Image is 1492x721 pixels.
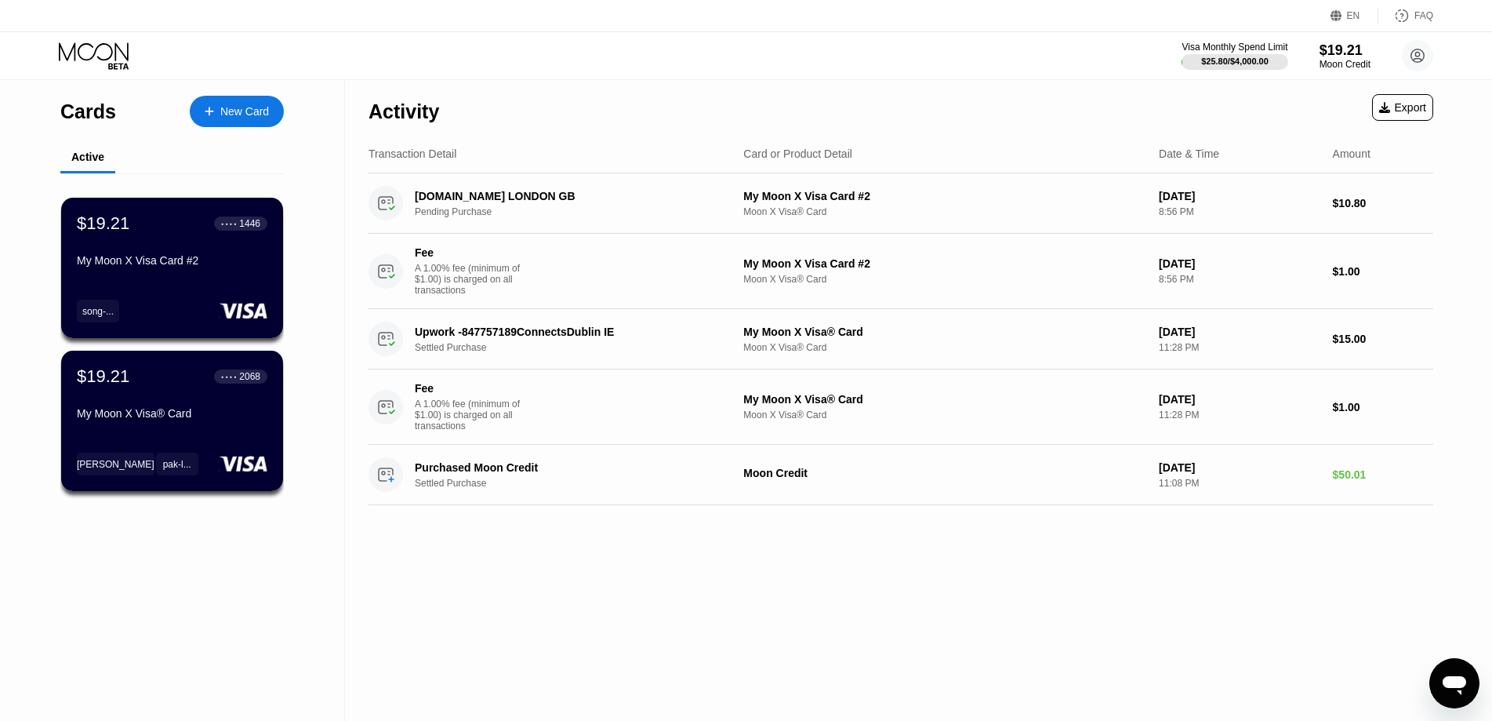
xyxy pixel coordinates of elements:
[1372,94,1433,121] div: Export
[60,100,116,123] div: Cards
[1429,658,1479,708] iframe: Button to launch messaging window
[1414,10,1433,21] div: FAQ
[368,100,439,123] div: Activity
[743,342,1146,353] div: Moon X Visa® Card
[1159,326,1320,338] div: [DATE]
[1333,401,1433,413] div: $1.00
[743,326,1146,338] div: My Moon X Visa® Card
[1333,197,1433,209] div: $10.80
[1159,206,1320,217] div: 8:56 PM
[743,467,1146,479] div: Moon Credit
[1330,8,1378,24] div: EN
[61,351,283,491] div: $19.21● ● ● ●2068My Moon X Visa® Card[PERSON_NAME]pak-l...
[1320,42,1370,70] div: $19.21Moon Credit
[1159,478,1320,489] div: 11:08 PM
[1182,42,1287,70] div: Visa Monthly Spend Limit$25.80/$4,000.00
[1159,410,1320,421] div: 11:28 PM
[239,371,260,382] div: 2068
[1320,59,1370,70] div: Moon Credit
[1159,147,1219,160] div: Date & Time
[743,274,1146,285] div: Moon X Visa® Card
[1333,265,1433,278] div: $1.00
[368,147,456,160] div: Transaction Detail
[415,342,741,353] div: Settled Purchase
[1201,56,1269,66] div: $25.80 / $4,000.00
[415,206,741,217] div: Pending Purchase
[82,306,114,317] div: song-...
[743,206,1146,217] div: Moon X Visa® Card
[71,151,104,163] div: Active
[77,453,154,475] div: [PERSON_NAME]
[415,461,718,474] div: Purchased Moon Credit
[1333,147,1370,160] div: Amount
[743,190,1146,202] div: My Moon X Visa Card #2
[415,263,532,296] div: A 1.00% fee (minimum of $1.00) is charged on all transactions
[1333,468,1433,481] div: $50.01
[77,254,267,267] div: My Moon X Visa Card #2
[77,459,154,470] div: [PERSON_NAME]
[415,246,525,259] div: Fee
[221,221,237,226] div: ● ● ● ●
[77,366,129,387] div: $19.21
[415,399,532,432] div: A 1.00% fee (minimum of $1.00) is charged on all transactions
[743,393,1146,406] div: My Moon X Visa® Card
[415,326,718,338] div: Upwork -847757189ConnectsDublin IE
[368,445,1433,505] div: Purchased Moon CreditSettled PurchaseMoon Credit[DATE]11:08 PM$50.01
[368,309,1433,370] div: Upwork -847757189ConnectsDublin IESettled PurchaseMy Moon X Visa® CardMoon X Visa® Card[DATE]11:2...
[1159,342,1320,353] div: 11:28 PM
[1378,8,1433,24] div: FAQ
[743,410,1146,421] div: Moon X Visa® Card
[239,218,260,229] div: 1446
[368,234,1433,309] div: FeeA 1.00% fee (minimum of $1.00) is charged on all transactionsMy Moon X Visa Card #2Moon X Visa...
[220,105,269,118] div: New Card
[77,407,267,420] div: My Moon X Visa® Card
[156,453,198,475] div: pak-l...
[368,370,1433,445] div: FeeA 1.00% fee (minimum of $1.00) is charged on all transactionsMy Moon X Visa® CardMoon X Visa® ...
[1159,461,1320,474] div: [DATE]
[743,257,1146,270] div: My Moon X Visa Card #2
[415,190,718,202] div: [DOMAIN_NAME] LONDON GB
[77,300,119,322] div: song-...
[221,374,237,379] div: ● ● ● ●
[415,382,525,395] div: Fee
[77,213,129,234] div: $19.21
[1159,190,1320,202] div: [DATE]
[1159,393,1320,406] div: [DATE]
[1379,101,1426,114] div: Export
[743,147,852,160] div: Card or Product Detail
[368,173,1433,234] div: [DOMAIN_NAME] LONDON GBPending PurchaseMy Moon X Visa Card #2Moon X Visa® Card[DATE]8:56 PM$10.80
[1159,274,1320,285] div: 8:56 PM
[1347,10,1360,21] div: EN
[1320,42,1370,59] div: $19.21
[415,478,741,489] div: Settled Purchase
[61,198,283,338] div: $19.21● ● ● ●1446My Moon X Visa Card #2song-...
[1159,257,1320,270] div: [DATE]
[1333,333,1433,345] div: $15.00
[163,459,191,470] div: pak-l...
[1182,42,1287,53] div: Visa Monthly Spend Limit
[190,96,284,127] div: New Card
